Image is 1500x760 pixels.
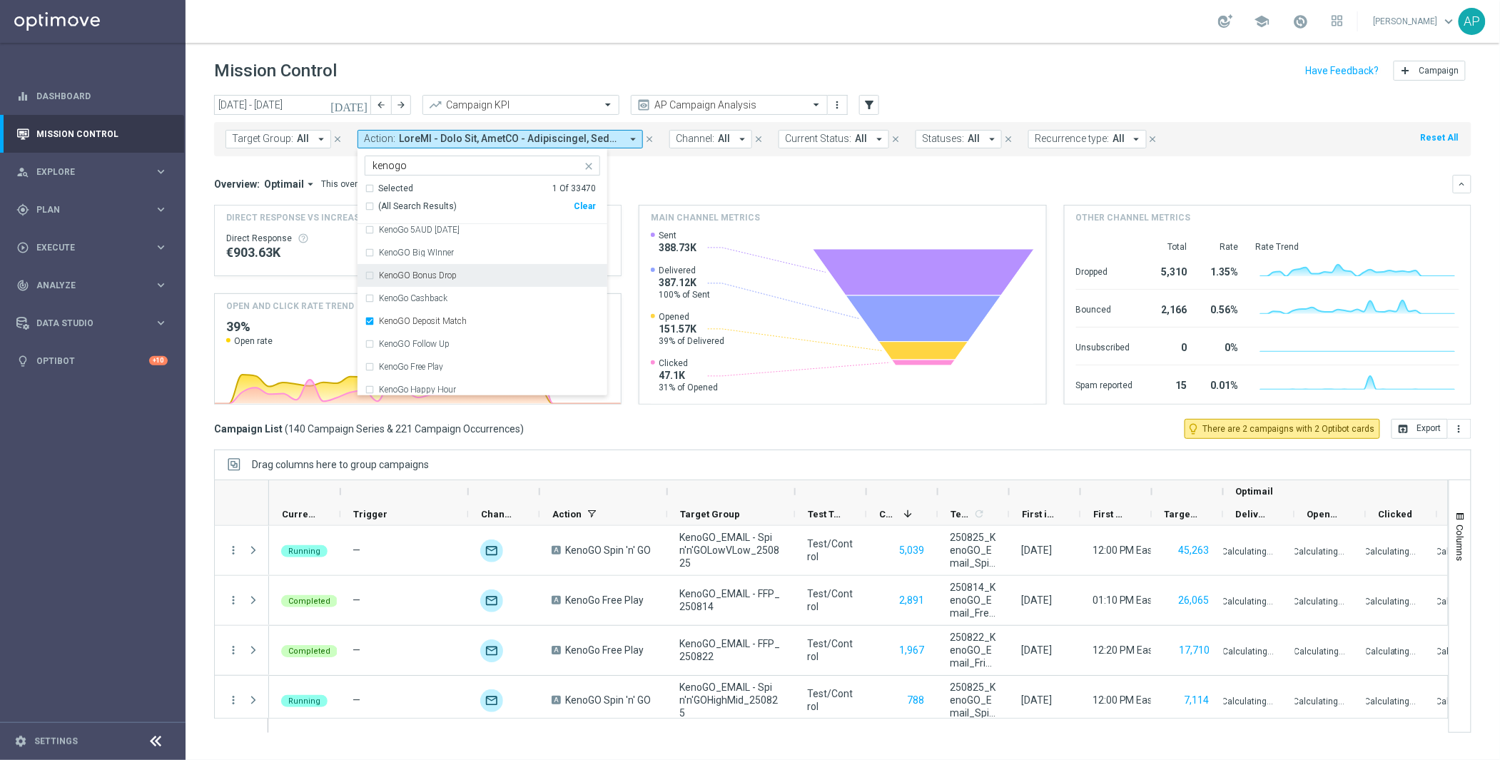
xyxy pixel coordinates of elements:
[1441,14,1457,29] span: keyboard_arrow_down
[149,356,168,365] div: +10
[552,509,582,520] span: Action
[973,508,985,520] i: refresh
[36,77,168,115] a: Dashboard
[680,509,740,520] span: Target Group
[379,317,467,325] label: KenoGO Deposit Match
[282,509,316,520] span: Current Status
[1022,509,1056,520] span: First in Range
[754,134,764,144] i: close
[379,340,450,348] label: KenoGO Follow Up
[34,737,78,746] a: Settings
[669,130,752,148] button: Channel: All arrow_drop_down
[1093,544,1409,556] span: 12:00 PM Eastern Australia Time (Sydney) (UTC +10:00)
[1187,422,1200,435] i: lightbulb_outline
[379,294,447,303] label: KenoGo Cashback
[379,248,454,257] label: KenoGO Big WInner
[1002,131,1015,147] button: close
[950,681,997,719] span: 250825_KenoGO_Email_SpinNGO_HighMid
[353,594,360,606] span: —
[391,95,411,115] button: arrow_forward
[227,544,240,557] i: more_vert
[480,539,503,562] div: Optimail
[288,547,320,556] span: Running
[480,639,503,662] img: Optimail
[779,130,889,148] button: Current Status: All arrow_drop_down
[428,98,442,112] i: trending_up
[16,280,168,291] button: track_changes Analyze keyboard_arrow_right
[16,242,168,253] div: play_circle_outline Execute keyboard_arrow_right
[1203,422,1375,435] span: There are 2 campaigns with 2 Optibot cards
[1294,644,1345,657] p: Calculating...
[328,95,371,116] button: [DATE]
[1392,419,1448,439] button: open_in_browser Export
[379,385,456,394] label: KenoGo Happy Hour
[16,355,29,368] i: lightbulb
[16,203,29,216] i: gps_fixed
[16,91,168,102] button: equalizer Dashboard
[288,597,330,606] span: Completed
[679,681,783,719] span: KenoGO_EMAIL - Spin'n'GOHighMid_250825
[399,133,621,145] span: KenoGO - Paid Out KenoGO - Partnerships KenoGO - Product Announcement KenoGO - Security + 77 more
[659,289,710,300] span: 100% of Sent
[565,644,644,657] span: KenoGo Free Play
[1365,694,1417,707] p: Calculating...
[520,422,524,435] span: )
[679,637,783,663] span: KenoGO_EMAIL - FFP_250822
[16,90,29,103] i: equalizer
[1177,592,1211,609] button: 26,065
[1222,694,1274,707] p: Calculating...
[659,323,724,335] span: 151.57K
[1392,422,1471,434] multiple-options-button: Export to CSV
[1076,259,1133,282] div: Dropped
[879,509,898,520] span: Control Customers
[889,131,902,147] button: close
[552,596,561,604] span: A
[16,166,168,178] div: person_search Explore keyboard_arrow_right
[226,300,354,313] h4: OPEN AND CLICK RATE TREND
[214,61,337,81] h1: Mission Control
[281,594,338,607] colored-tag: Completed
[252,459,429,470] span: Drag columns here to group campaigns
[736,133,749,146] i: arrow_drop_down
[1205,241,1239,253] div: Rate
[227,694,240,706] button: more_vert
[36,168,154,176] span: Explore
[898,592,926,609] button: 2,891
[968,133,980,145] span: All
[1419,66,1459,76] span: Campaign
[785,133,851,145] span: Current Status:
[807,537,854,563] div: Test/Control
[371,95,391,115] button: arrow_back
[807,687,854,713] div: Test/Control
[281,644,338,657] colored-tag: Completed
[36,206,154,214] span: Plan
[1150,241,1187,253] div: Total
[1222,544,1274,557] p: Calculating...
[36,115,168,153] a: Mission Control
[855,133,867,145] span: All
[1150,297,1187,320] div: 2,166
[315,133,328,146] i: arrow_drop_down
[718,133,730,145] span: All
[1365,544,1417,557] p: Calculating...
[365,264,600,287] div: KenoGO Bonus Drop
[480,689,503,712] div: Optimail
[16,204,168,216] button: gps_fixed Plan keyboard_arrow_right
[552,546,561,554] span: A
[16,128,168,140] div: Mission Control
[154,165,168,178] i: keyboard_arrow_right
[1448,419,1471,439] button: more_vert
[659,311,724,323] span: Opened
[950,631,997,669] span: 250822_KenoGO_Email_FridayFreePlay
[321,178,568,191] div: This overview shows data of campaigns executed via Optimail
[1306,66,1379,76] input: Have Feedback?
[226,233,350,244] div: Direct Response
[376,100,386,110] i: arrow_back
[643,131,656,147] button: close
[922,133,964,145] span: Statuses:
[16,115,168,153] div: Mission Control
[330,98,369,111] i: [DATE]
[1150,259,1187,282] div: 5,310
[226,244,350,261] div: €903,633
[906,691,926,709] button: 788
